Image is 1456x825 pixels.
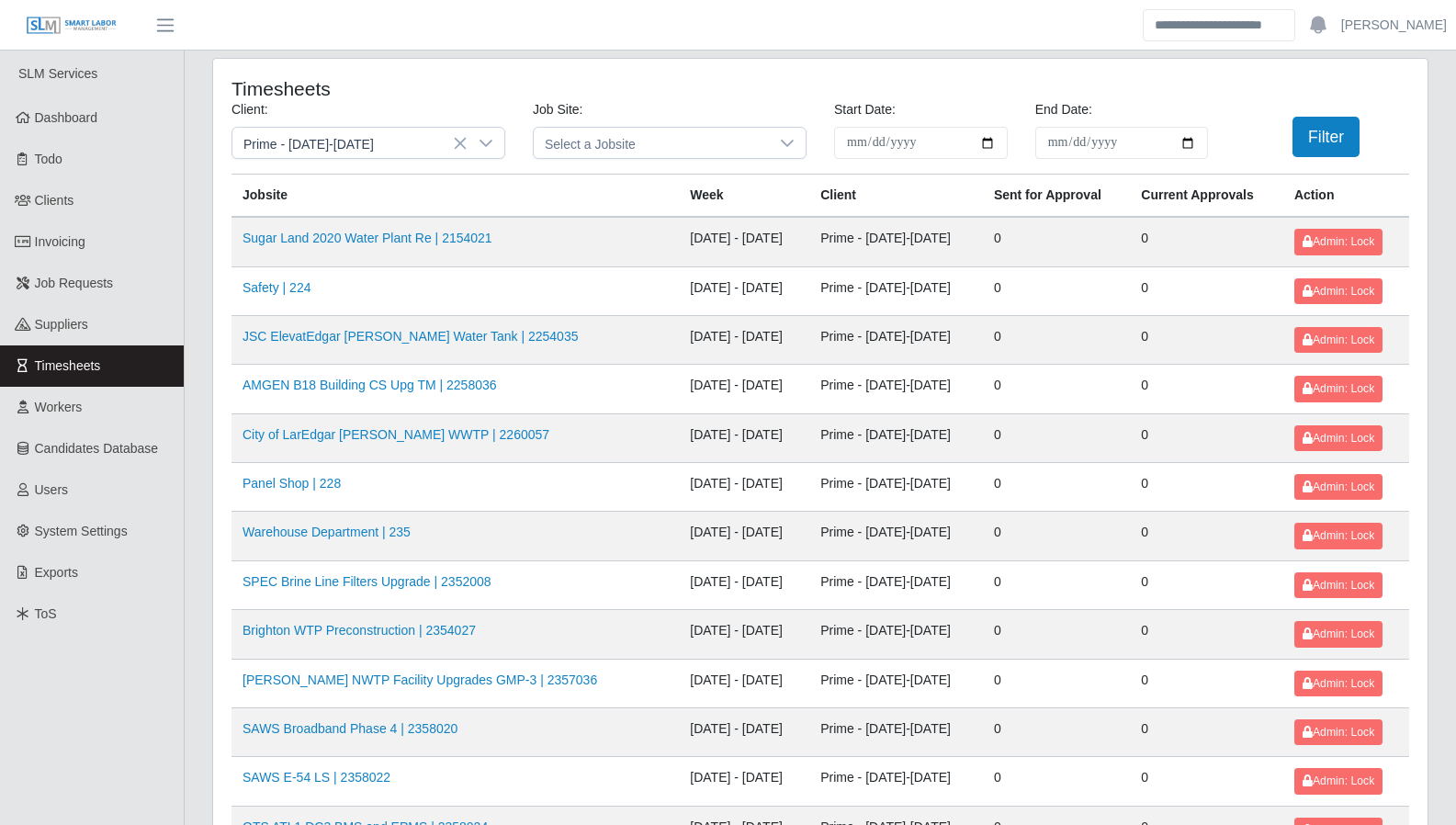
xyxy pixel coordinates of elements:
td: Prime - [DATE]-[DATE] [809,659,983,707]
td: [DATE] - [DATE] [679,315,809,364]
th: Current Approvals [1130,175,1283,218]
span: Admin: Lock [1303,382,1374,395]
td: [DATE] - [DATE] [679,217,809,266]
a: JSC ElevatEdgar [PERSON_NAME] Water Tank | 2254035 [243,329,578,344]
span: Admin: Lock [1303,285,1374,298]
span: Prime - Monday-Sunday [232,128,468,158]
span: Workers [35,400,83,414]
label: End Date: [1035,100,1092,119]
a: SAWS Broadband Phase 4 | 2358020 [243,721,457,736]
span: Dashboard [35,110,98,125]
a: Safety | 224 [243,280,310,295]
input: Search [1143,9,1295,41]
button: Filter [1292,117,1360,157]
button: Admin: Lock [1294,671,1383,696]
td: 0 [983,266,1130,315]
td: 0 [983,560,1130,609]
td: 0 [983,463,1130,512]
span: SLM Services [18,66,97,81]
td: [DATE] - [DATE] [679,266,809,315]
label: Client: [231,100,268,119]
td: 0 [1130,463,1283,512]
a: SAWS E-54 LS | 2358022 [243,770,390,785]
button: Admin: Lock [1294,278,1383,304]
span: Clients [35,193,74,208]
td: Prime - [DATE]-[DATE] [809,413,983,462]
span: Select a Jobsite [534,128,769,158]
td: 0 [983,757,1130,806]
a: Panel Shop | 228 [243,476,341,491]
a: AMGEN B18 Building CS Upg TM | 2258036 [243,378,497,392]
a: Warehouse Department | 235 [243,525,411,539]
button: Admin: Lock [1294,425,1383,451]
td: [DATE] - [DATE] [679,512,809,560]
span: Admin: Lock [1303,726,1374,739]
td: 0 [983,315,1130,364]
td: 0 [1130,610,1283,659]
td: 0 [1130,512,1283,560]
button: Admin: Lock [1294,376,1383,401]
span: Admin: Lock [1303,579,1374,592]
a: Brighton WTP Preconstruction | 2354027 [243,623,476,638]
span: Admin: Lock [1303,529,1374,542]
td: 0 [1130,365,1283,413]
td: Prime - [DATE]-[DATE] [809,315,983,364]
button: Admin: Lock [1294,621,1383,647]
span: Admin: Lock [1303,627,1374,640]
td: Prime - [DATE]-[DATE] [809,217,983,266]
th: Jobsite [231,175,679,218]
span: Admin: Lock [1303,774,1374,787]
th: Week [679,175,809,218]
a: City of LarEdgar [PERSON_NAME] WWTP | 2260057 [243,427,549,442]
a: SPEC Brine Line Filters Upgrade | 2352008 [243,574,491,589]
button: Admin: Lock [1294,768,1383,794]
td: Prime - [DATE]-[DATE] [809,463,983,512]
td: 0 [983,413,1130,462]
td: 0 [983,610,1130,659]
td: 0 [1130,413,1283,462]
h4: Timesheets [231,77,706,100]
td: [DATE] - [DATE] [679,560,809,609]
td: 0 [1130,757,1283,806]
span: Admin: Lock [1303,235,1374,248]
a: Sugar Land 2020 Water Plant Re | 2154021 [243,231,492,245]
a: [PERSON_NAME] NWTP Facility Upgrades GMP-3 | 2357036 [243,672,597,687]
td: 0 [983,365,1130,413]
th: Action [1283,175,1409,218]
td: 0 [983,512,1130,560]
td: [DATE] - [DATE] [679,413,809,462]
button: Admin: Lock [1294,327,1383,353]
span: Exports [35,565,78,580]
span: System Settings [35,524,128,538]
button: Admin: Lock [1294,523,1383,548]
span: Users [35,482,69,497]
td: [DATE] - [DATE] [679,659,809,707]
td: Prime - [DATE]-[DATE] [809,707,983,756]
td: 0 [1130,707,1283,756]
td: [DATE] - [DATE] [679,365,809,413]
td: 0 [1130,217,1283,266]
th: Client [809,175,983,218]
th: Sent for Approval [983,175,1130,218]
button: Admin: Lock [1294,572,1383,598]
span: Job Requests [35,276,114,290]
td: 0 [1130,659,1283,707]
td: [DATE] - [DATE] [679,757,809,806]
td: [DATE] - [DATE] [679,610,809,659]
button: Admin: Lock [1294,229,1383,254]
td: Prime - [DATE]-[DATE] [809,266,983,315]
td: 0 [983,707,1130,756]
td: Prime - [DATE]-[DATE] [809,610,983,659]
span: Timesheets [35,358,101,373]
td: Prime - [DATE]-[DATE] [809,560,983,609]
td: [DATE] - [DATE] [679,707,809,756]
span: Admin: Lock [1303,432,1374,445]
label: Start Date: [834,100,896,119]
span: Invoicing [35,234,85,249]
span: Candidates Database [35,441,159,456]
label: Job Site: [533,100,582,119]
td: 0 [983,217,1130,266]
button: Admin: Lock [1294,474,1383,500]
td: 0 [1130,560,1283,609]
span: Todo [35,152,62,166]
